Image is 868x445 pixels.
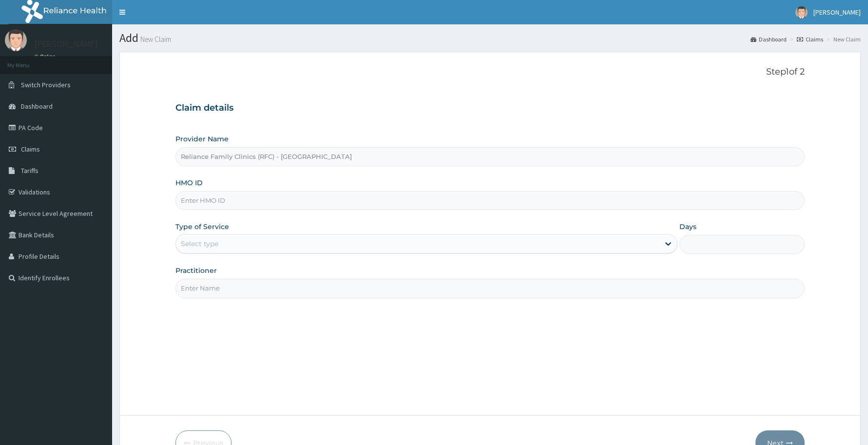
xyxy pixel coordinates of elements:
[679,222,696,232] label: Days
[5,29,27,51] img: User Image
[21,145,40,154] span: Claims
[181,239,218,249] div: Select type
[175,222,229,232] label: Type of Service
[34,39,98,48] p: [PERSON_NAME]
[175,178,203,188] label: HMO ID
[824,35,861,43] li: New Claim
[175,279,805,298] input: Enter Name
[175,67,805,77] p: Step 1 of 2
[21,102,53,111] span: Dashboard
[813,8,861,17] span: [PERSON_NAME]
[119,32,861,44] h1: Add
[138,36,171,43] small: New Claim
[21,166,39,175] span: Tariffs
[175,134,229,144] label: Provider Name
[797,35,823,43] a: Claims
[175,103,805,114] h3: Claim details
[795,6,808,19] img: User Image
[175,266,217,275] label: Practitioner
[751,35,787,43] a: Dashboard
[34,53,58,60] a: Online
[21,80,71,89] span: Switch Providers
[175,191,805,210] input: Enter HMO ID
